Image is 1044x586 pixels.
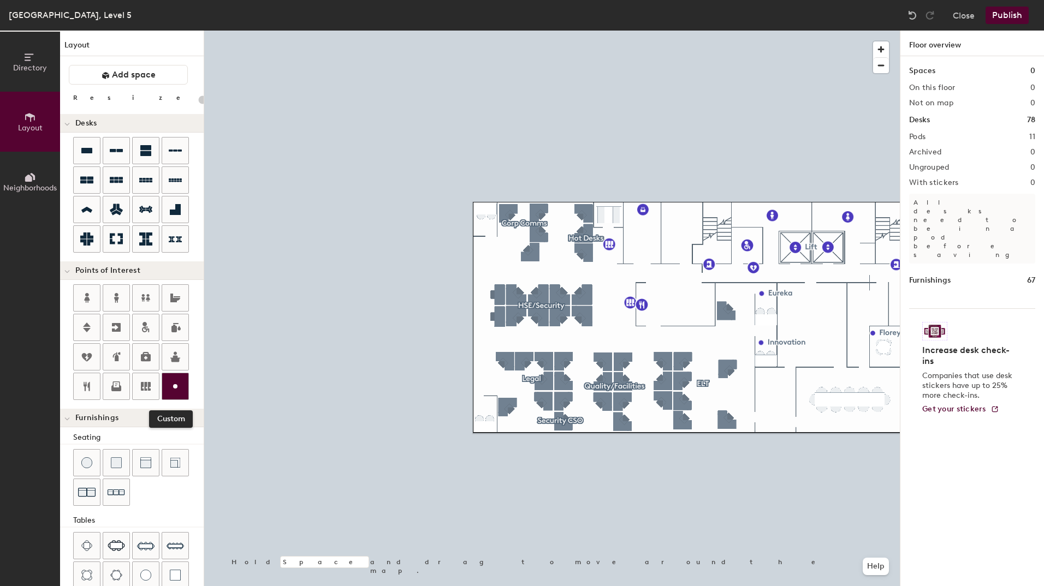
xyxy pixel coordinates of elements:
[140,457,151,468] img: Couch (middle)
[1030,163,1035,172] h2: 0
[73,432,204,444] div: Seating
[137,537,155,554] img: Eight seat table
[922,322,947,340] img: Sticker logo
[1030,83,1035,92] h2: 0
[986,7,1029,24] button: Publish
[132,449,159,476] button: Couch (middle)
[909,274,951,286] h1: Furnishings
[81,457,92,468] img: Stool
[1027,274,1035,286] h1: 67
[909,114,930,126] h1: Desks
[78,483,96,501] img: Couch (x2)
[909,133,926,141] h2: Pods
[1030,178,1035,187] h2: 0
[73,515,204,527] div: Tables
[73,449,100,476] button: Stool
[60,39,204,56] h1: Layout
[81,540,92,551] img: Four seat table
[108,484,125,501] img: Couch (x3)
[3,183,57,193] span: Neighborhoods
[907,10,918,21] img: Undo
[1030,65,1035,77] h1: 0
[108,540,125,551] img: Six seat table
[1027,114,1035,126] h1: 78
[162,373,189,400] button: Custom
[110,570,122,581] img: Six seat round table
[103,449,130,476] button: Cushion
[953,7,975,24] button: Close
[909,148,941,157] h2: Archived
[81,570,92,581] img: Four seat round table
[1030,99,1035,107] h2: 0
[73,93,194,102] div: Resize
[909,83,956,92] h2: On this floor
[75,414,118,422] span: Furnishings
[73,532,100,559] button: Four seat table
[1030,148,1035,157] h2: 0
[922,405,999,414] a: Get your stickers
[909,65,935,77] h1: Spaces
[75,266,140,275] span: Points of Interest
[863,558,889,575] button: Help
[924,10,935,21] img: Redo
[75,119,97,128] span: Desks
[922,371,1016,400] p: Companies that use desk stickers have up to 25% more check-ins.
[170,457,181,468] img: Couch (corner)
[909,99,953,107] h2: Not on map
[162,449,189,476] button: Couch (corner)
[167,537,184,554] img: Ten seat table
[922,404,986,414] span: Get your stickers
[900,31,1044,56] h1: Floor overview
[909,194,1035,264] p: All desks need to be in a pod before saving
[103,479,130,506] button: Couch (x3)
[132,532,159,559] button: Eight seat table
[73,479,100,506] button: Couch (x2)
[111,457,122,468] img: Cushion
[69,65,188,85] button: Add space
[112,69,156,80] span: Add space
[9,8,132,22] div: [GEOGRAPHIC_DATA], Level 5
[103,532,130,559] button: Six seat table
[922,345,1016,367] h4: Increase desk check-ins
[170,570,181,581] img: Table (1x1)
[909,163,950,172] h2: Ungrouped
[909,178,959,187] h2: With stickers
[1029,133,1035,141] h2: 11
[162,532,189,559] button: Ten seat table
[140,570,151,581] img: Table (round)
[13,63,47,73] span: Directory
[18,123,43,133] span: Layout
